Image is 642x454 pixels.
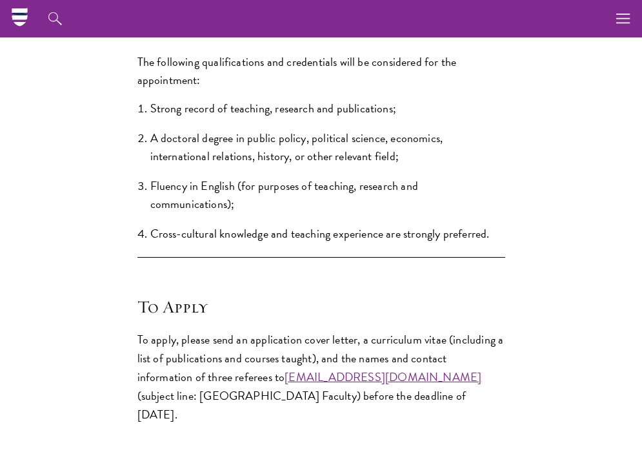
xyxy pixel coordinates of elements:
[137,296,505,317] h4: To Apply
[150,129,505,165] li: A doctoral degree in public policy, political science, economics, international relations, histor...
[150,99,505,118] li: Strong record of teaching, research and publications;
[150,177,505,213] li: Fluency in English (for purposes of teaching, research and communications);
[137,53,505,89] p: The following qualifications and credentials will be considered for the appointment:
[285,368,481,386] a: [EMAIL_ADDRESS][DOMAIN_NAME]
[137,330,505,424] p: To apply, please send an application cover letter, a curriculum vitae (including a list of public...
[150,225,505,243] li: Cross-cultural knowledge and teaching experience are strongly preferred.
